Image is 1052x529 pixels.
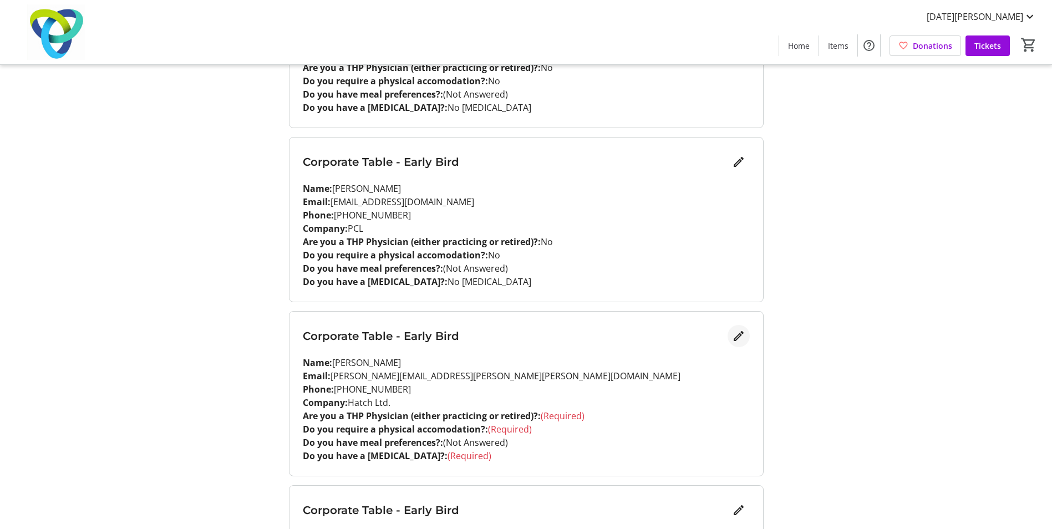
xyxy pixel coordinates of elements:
span: [DATE][PERSON_NAME] [927,10,1023,23]
strong: Do you have meal preferences?: [303,88,443,100]
a: Donations [890,35,961,56]
strong: Phone: [303,209,334,221]
strong: Do you require a physical accomodation?: [303,75,488,87]
strong: Do you require a physical accomodation?: [303,423,488,435]
p: No [303,235,750,248]
p: No [MEDICAL_DATA] [303,275,750,288]
strong: Name: [303,182,332,195]
span: (Not Answered) [443,262,508,274]
p: [PHONE_NUMBER] [303,383,750,396]
strong: Company: [303,222,348,235]
h3: Corporate Table - Early Bird [303,328,728,344]
strong: Phone: [303,383,334,395]
p: [PERSON_NAME] [303,356,750,369]
span: Donations [913,40,952,52]
strong: Do you have a [MEDICAL_DATA]?: [303,101,448,114]
p: No [303,61,750,74]
strong: Do you have a [MEDICAL_DATA]?: [303,450,448,462]
span: (Not Answered) [443,88,508,100]
p: [EMAIL_ADDRESS][DOMAIN_NAME] [303,195,750,208]
button: Edit [728,151,750,173]
button: Cart [1019,35,1039,55]
strong: Do you have a [MEDICAL_DATA]?: [303,276,448,288]
p: Hatch Ltd. [303,396,750,409]
p: [PERSON_NAME] [303,182,750,195]
button: Edit [728,499,750,521]
p: No [MEDICAL_DATA] [303,101,750,114]
span: Items [828,40,848,52]
strong: Do you have meal preferences?: [303,262,443,274]
p: [PHONE_NUMBER] [303,208,750,222]
img: Trillium Health Partners Foundation's Logo [7,4,105,60]
p: No [303,74,750,88]
span: (Required) [541,410,585,422]
strong: Email: [303,370,331,382]
p: [PERSON_NAME][EMAIL_ADDRESS][PERSON_NAME][PERSON_NAME][DOMAIN_NAME] [303,369,750,383]
a: Items [819,35,857,56]
strong: Do you have meal preferences?: [303,436,443,449]
h3: Corporate Table - Early Bird [303,154,728,170]
span: (Required) [448,450,491,462]
h3: Corporate Table - Early Bird [303,502,728,518]
a: Tickets [965,35,1010,56]
button: Help [858,34,880,57]
span: Home [788,40,810,52]
button: Edit [728,325,750,347]
span: (Required) [488,423,532,435]
a: Home [779,35,819,56]
strong: Are you a THP Physician (either practicing or retired)?: [303,62,541,74]
strong: Do you require a physical accomodation?: [303,249,488,261]
p: PCL [303,222,750,235]
strong: Company: [303,396,348,409]
p: No [303,248,750,262]
strong: Are you a THP Physician (either practicing or retired)?: [303,236,541,248]
strong: Are you a THP Physician (either practicing or retired)?: [303,410,541,422]
strong: Name: [303,357,332,369]
button: [DATE][PERSON_NAME] [918,8,1045,26]
strong: Email: [303,196,331,208]
span: Tickets [974,40,1001,52]
span: (Not Answered) [443,436,508,449]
